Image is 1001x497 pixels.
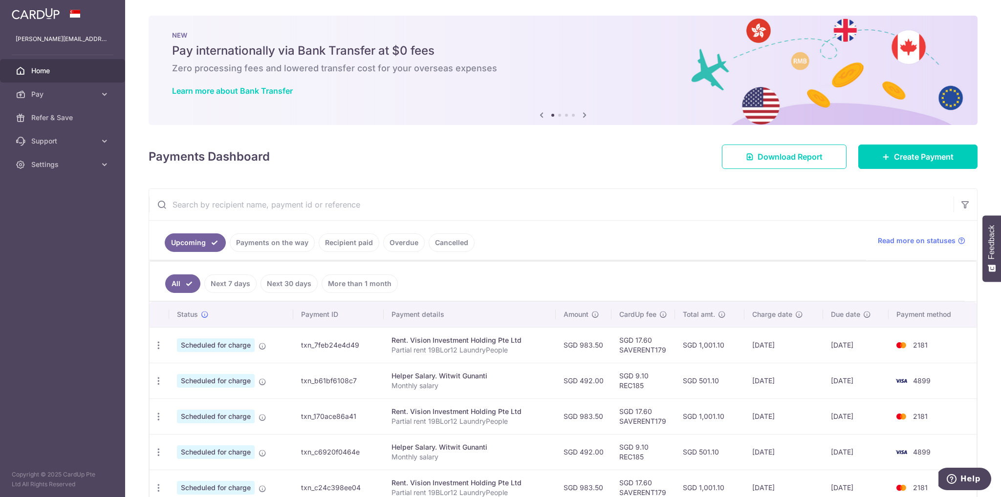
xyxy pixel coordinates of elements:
[675,363,744,398] td: SGD 501.10
[31,113,96,123] span: Refer & Save
[293,434,384,470] td: txn_c6920f0464e
[611,434,675,470] td: SGD 9.10 REC185
[149,189,954,220] input: Search by recipient name, payment id or reference
[172,86,293,96] a: Learn more about Bank Transfer
[392,416,548,426] p: Partial rent 19BLor12 LaundryPeople
[392,335,548,345] div: Rent. Vision Investment Holding Pte Ltd
[878,236,956,246] span: Read more on statuses
[149,16,978,125] img: Bank transfer banner
[938,468,991,492] iframe: Opens a widget where you can find more information
[744,434,823,470] td: [DATE]
[831,310,860,319] span: Due date
[177,310,198,319] span: Status
[31,89,96,99] span: Pay
[31,66,96,76] span: Home
[149,148,270,166] h4: Payments Dashboard
[177,481,255,495] span: Scheduled for charge
[892,375,911,387] img: Bank Card
[675,434,744,470] td: SGD 501.10
[392,381,548,391] p: Monthly salary
[913,412,928,420] span: 2181
[392,452,548,462] p: Monthly salary
[172,31,954,39] p: NEW
[744,327,823,363] td: [DATE]
[261,274,318,293] a: Next 30 days
[31,136,96,146] span: Support
[429,233,475,252] a: Cancelled
[913,448,931,456] span: 4899
[165,274,200,293] a: All
[293,327,384,363] td: txn_7feb24e4d49
[172,43,954,59] h5: Pay internationally via Bank Transfer at $0 fees
[823,434,889,470] td: [DATE]
[683,310,715,319] span: Total amt.
[982,215,1001,282] button: Feedback - Show survey
[878,236,965,246] a: Read more on statuses
[12,8,60,20] img: CardUp
[177,410,255,423] span: Scheduled for charge
[384,302,556,327] th: Payment details
[556,434,611,470] td: SGD 492.00
[675,398,744,434] td: SGD 1,001.10
[177,445,255,459] span: Scheduled for charge
[392,345,548,355] p: Partial rent 19BLor12 LaundryPeople
[892,482,911,494] img: Bank Card
[823,398,889,434] td: [DATE]
[556,398,611,434] td: SGD 983.50
[744,363,823,398] td: [DATE]
[230,233,315,252] a: Payments on the way
[383,233,425,252] a: Overdue
[392,442,548,452] div: Helper Salary. Witwit Gunanti
[564,310,588,319] span: Amount
[556,363,611,398] td: SGD 492.00
[16,34,109,44] p: [PERSON_NAME][EMAIL_ADDRESS][DOMAIN_NAME]
[823,327,889,363] td: [DATE]
[172,62,954,74] h6: Zero processing fees and lowered transfer cost for your overseas expenses
[204,274,257,293] a: Next 7 days
[913,483,928,492] span: 2181
[392,407,548,416] div: Rent. Vision Investment Holding Pte Ltd
[675,327,744,363] td: SGD 1,001.10
[889,302,977,327] th: Payment method
[858,145,978,169] a: Create Payment
[611,363,675,398] td: SGD 9.10 REC185
[758,151,823,163] span: Download Report
[31,160,96,169] span: Settings
[892,446,911,458] img: Bank Card
[892,339,911,351] img: Bank Card
[611,327,675,363] td: SGD 17.60 SAVERENT179
[177,338,255,352] span: Scheduled for charge
[293,363,384,398] td: txn_b61bf6108c7
[392,371,548,381] div: Helper Salary. Witwit Gunanti
[293,398,384,434] td: txn_170ace86a41
[177,374,255,388] span: Scheduled for charge
[744,398,823,434] td: [DATE]
[987,225,996,259] span: Feedback
[619,310,656,319] span: CardUp fee
[319,233,379,252] a: Recipient paid
[611,398,675,434] td: SGD 17.60 SAVERENT179
[894,151,954,163] span: Create Payment
[165,233,226,252] a: Upcoming
[913,341,928,349] span: 2181
[556,327,611,363] td: SGD 983.50
[322,274,398,293] a: More than 1 month
[293,302,384,327] th: Payment ID
[892,411,911,422] img: Bank Card
[752,310,792,319] span: Charge date
[722,145,847,169] a: Download Report
[392,478,548,488] div: Rent. Vision Investment Holding Pte Ltd
[913,376,931,385] span: 4899
[823,363,889,398] td: [DATE]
